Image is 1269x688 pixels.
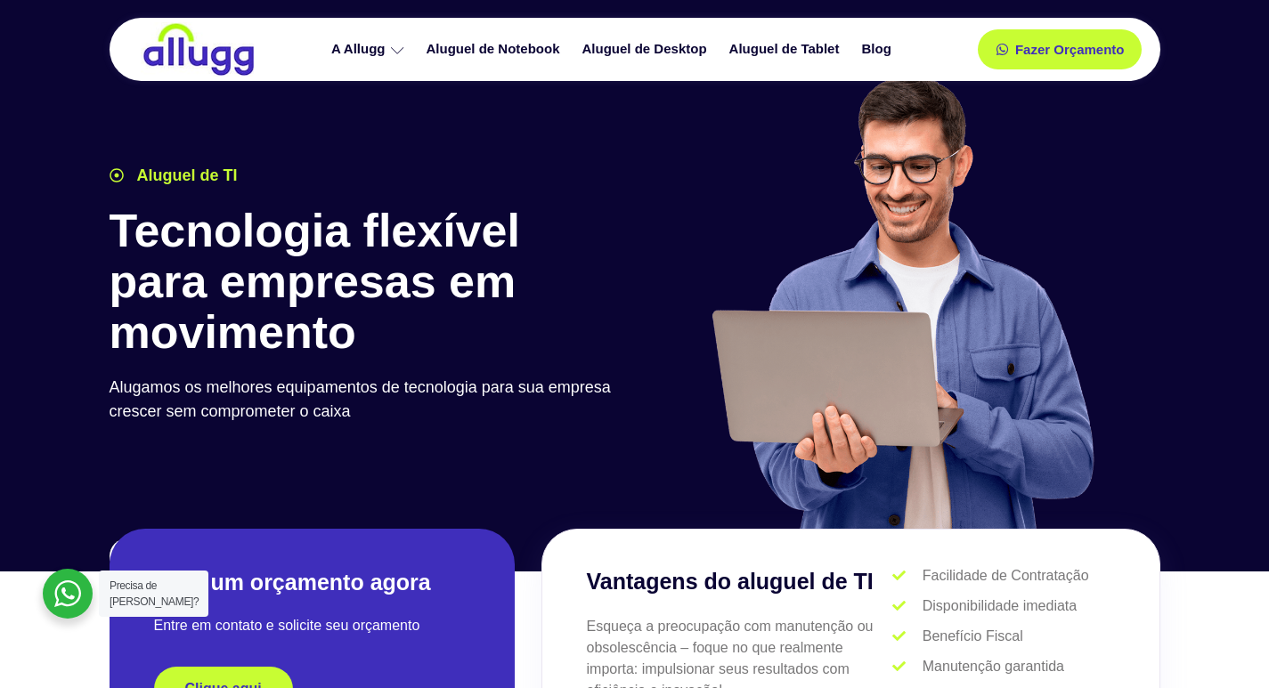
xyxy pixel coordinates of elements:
span: Disponibilidade imediata [918,595,1077,617]
a: Aluguel de Tablet [720,34,853,65]
h2: Faça um orçamento agora [154,568,470,597]
p: Entre em contato e solicite seu orçamento [154,615,470,636]
p: Alugamos os melhores equipamentos de tecnologia para sua empresa crescer sem comprometer o caixa [110,376,626,424]
span: Manutenção garantida [918,656,1064,677]
a: A Allugg [322,34,418,65]
h3: Vantagens do aluguel de TI [587,565,893,599]
span: Benefício Fiscal [918,626,1023,647]
img: locação de TI é Allugg [141,22,256,77]
a: Aluguel de Notebook [418,34,573,65]
span: Precisa de [PERSON_NAME]? [110,579,199,608]
a: Aluguel de Desktop [573,34,720,65]
span: Aluguel de TI [133,164,238,188]
img: aluguel de ti para startups [705,75,1098,529]
span: Facilidade de Contratação [918,565,1089,587]
a: Blog [852,34,904,65]
span: Fazer Orçamento [1015,43,1125,56]
a: Fazer Orçamento [978,29,1143,69]
h1: Tecnologia flexível para empresas em movimento [110,206,626,359]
